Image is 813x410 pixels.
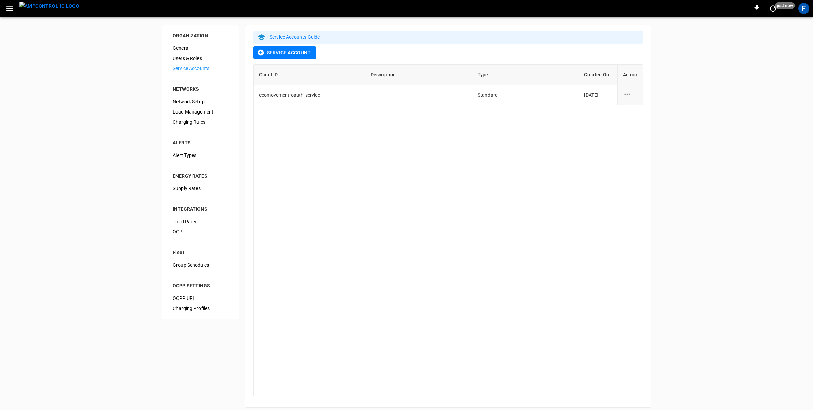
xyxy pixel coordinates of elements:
span: ecomovement-oauth-service [259,92,320,98]
th: Action [617,65,643,85]
div: OCPP SETTINGS [173,282,228,289]
a: Service Accounts Guide [270,34,320,40]
div: INTEGRATIONS [173,206,228,212]
span: Network Setup [173,98,228,105]
span: Group Schedules [173,262,228,269]
img: ampcontrol.io logo [19,2,79,11]
div: profile-icon [798,3,809,14]
button: Service Account [253,46,316,59]
td: [DATE] [579,85,617,105]
span: just now [775,2,795,9]
span: Charging Rules [173,119,228,126]
div: Fleet [173,249,228,256]
div: Charging Profiles [167,303,234,313]
span: Alert Types [173,152,228,159]
th: Description [365,65,472,85]
th: Client ID [254,65,365,85]
div: General [167,43,234,53]
span: Standard [478,92,498,98]
span: General [173,45,228,52]
span: Load Management [173,108,228,116]
div: NETWORKS [173,86,228,93]
span: Service Accounts [173,65,228,72]
div: Alert Types [167,150,234,160]
div: Load Management [167,107,234,117]
div: service account action options [623,90,637,100]
span: Users & Roles [173,55,228,62]
div: Network Setup [167,97,234,107]
div: Supply Rates [167,183,234,193]
th: Created On [579,65,617,85]
th: Type [472,65,579,85]
div: ORGANIZATION [173,32,228,39]
div: Charging Rules [167,117,234,127]
span: OCPP URL [173,295,228,302]
span: Supply Rates [173,185,228,192]
div: Service Accounts [167,63,234,74]
div: Users & Roles [167,53,234,63]
span: Third Party [173,218,228,225]
div: ENERGY RATES [173,172,228,179]
button: set refresh interval [768,3,778,14]
div: Third Party [167,217,234,227]
div: Group Schedules [167,260,234,270]
span: OCPI [173,228,228,235]
div: OCPP URL [167,293,234,303]
div: OCPI [167,227,234,237]
span: Charging Profiles [173,305,228,312]
div: ALERTS [173,139,228,146]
